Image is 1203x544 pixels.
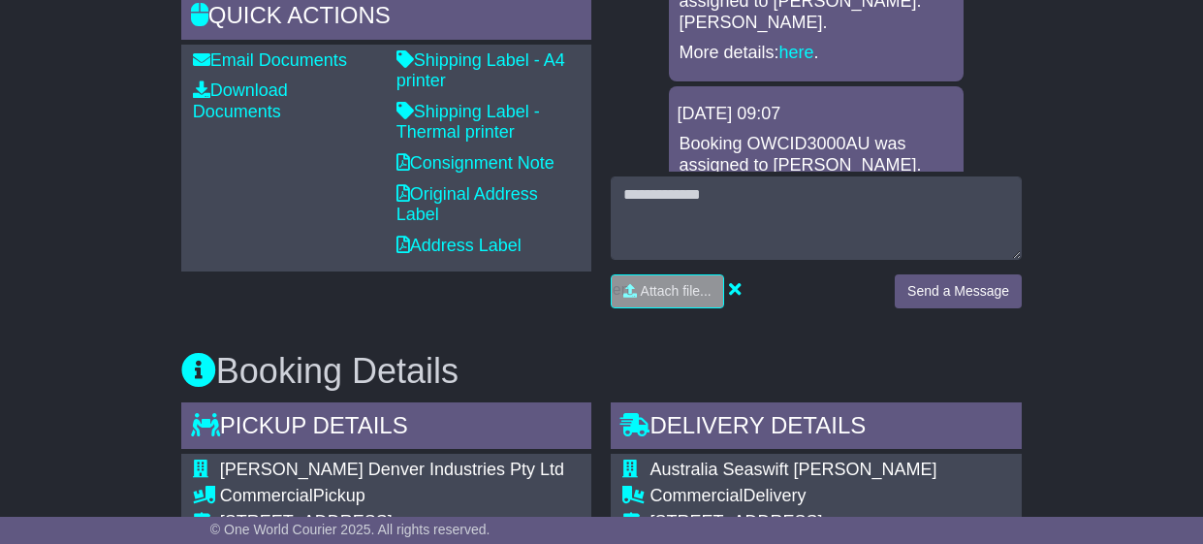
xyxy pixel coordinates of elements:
div: Delivery [649,486,947,507]
div: Delivery Details [611,402,1022,455]
a: Address Label [396,236,522,255]
div: Pickup Details [181,402,592,455]
span: [PERSON_NAME] Denver Industries Pty Ltd [220,460,564,479]
div: Pickup [220,486,581,507]
span: Commercial [649,486,743,505]
span: Australia Seaswift [PERSON_NAME] [649,460,936,479]
span: © One World Courier 2025. All rights reserved. [210,522,491,537]
a: Email Documents [193,50,347,70]
a: Download Documents [193,80,288,121]
h3: Booking Details [181,352,1022,391]
a: Original Address Label [396,184,538,225]
div: [STREET_ADDRESS] [649,512,947,533]
a: Consignment Note [396,153,554,173]
p: Booking OWCID3000AU was assigned to [PERSON_NAME].[PERSON_NAME]. [679,134,954,197]
a: here [779,43,814,62]
a: Shipping Label - Thermal printer [396,102,540,143]
span: Commercial [220,486,313,505]
div: [STREET_ADDRESS] [220,512,581,533]
p: More details: . [679,43,954,64]
button: Send a Message [895,274,1022,308]
a: Shipping Label - A4 printer [396,50,565,91]
div: [DATE] 09:07 [677,104,956,125]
